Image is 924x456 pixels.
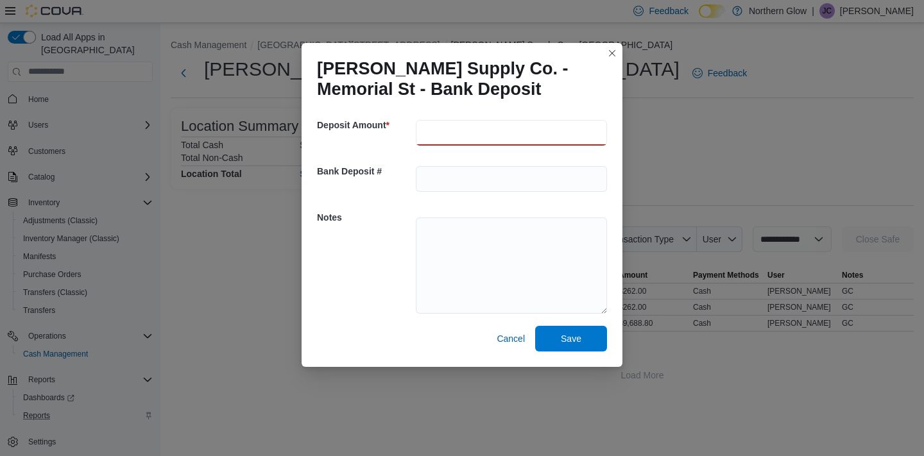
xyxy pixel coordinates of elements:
span: Save [561,332,581,345]
h5: Bank Deposit # [317,158,413,184]
button: Cancel [492,326,530,351]
button: Save [535,326,607,351]
button: Closes this modal window [604,46,620,61]
h1: [PERSON_NAME] Supply Co. - Memorial St - Bank Deposit [317,58,597,99]
h5: Deposit Amount [317,112,413,138]
span: Cancel [497,332,525,345]
h5: Notes [317,205,413,230]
